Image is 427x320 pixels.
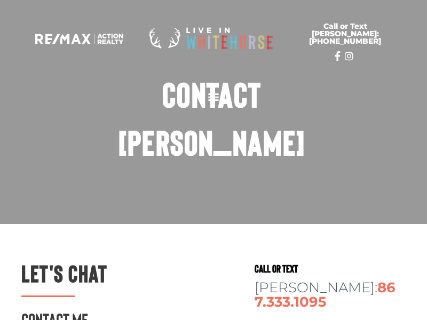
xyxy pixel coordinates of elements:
a: 867.333.1095 [255,279,396,310]
span: Call or Text [255,262,298,275]
p: [PERSON_NAME]: [255,281,397,309]
h2: Let's Chat [21,261,209,285]
span: Contact [PERSON_NAME] [118,73,306,162]
a: Call or Text [PERSON_NAME]: [PHONE_NUMBER] [282,16,408,51]
span: Call or Text [PERSON_NAME]: [PHONE_NUMBER] [295,22,396,45]
div: Menu Toggle [205,87,223,105]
